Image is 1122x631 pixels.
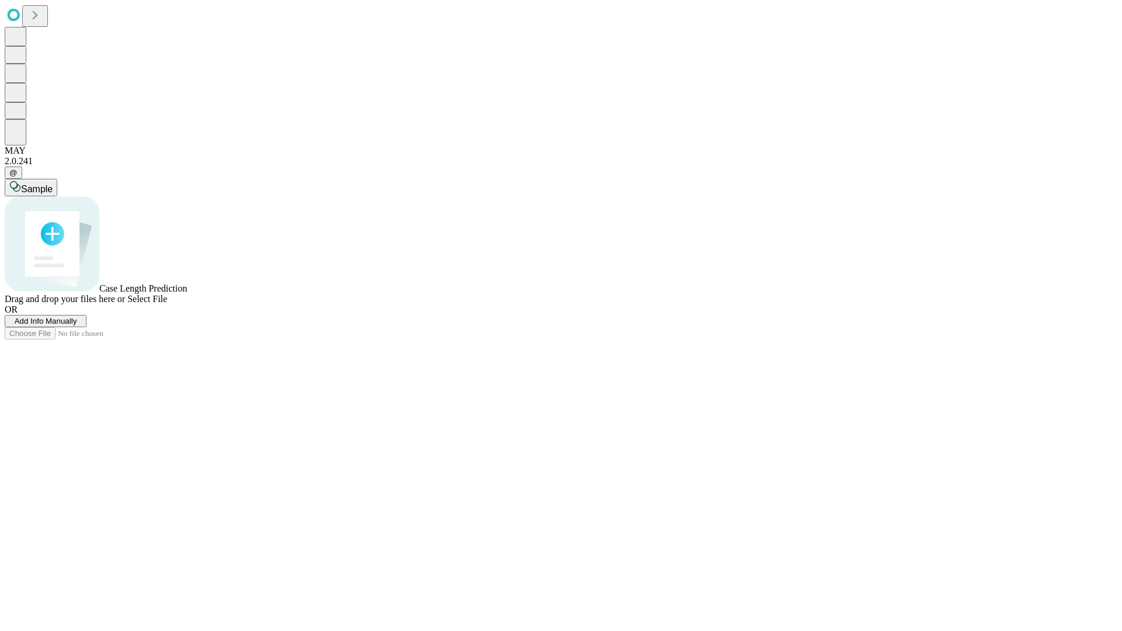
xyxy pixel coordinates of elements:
button: Sample [5,179,57,196]
span: Sample [21,184,53,194]
span: Drag and drop your files here or [5,294,125,304]
span: Add Info Manually [15,317,77,325]
div: MAY [5,145,1117,156]
span: OR [5,304,18,314]
span: Select File [127,294,167,304]
div: 2.0.241 [5,156,1117,167]
button: @ [5,167,22,179]
span: @ [9,168,18,177]
button: Add Info Manually [5,315,86,327]
span: Case Length Prediction [99,283,187,293]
